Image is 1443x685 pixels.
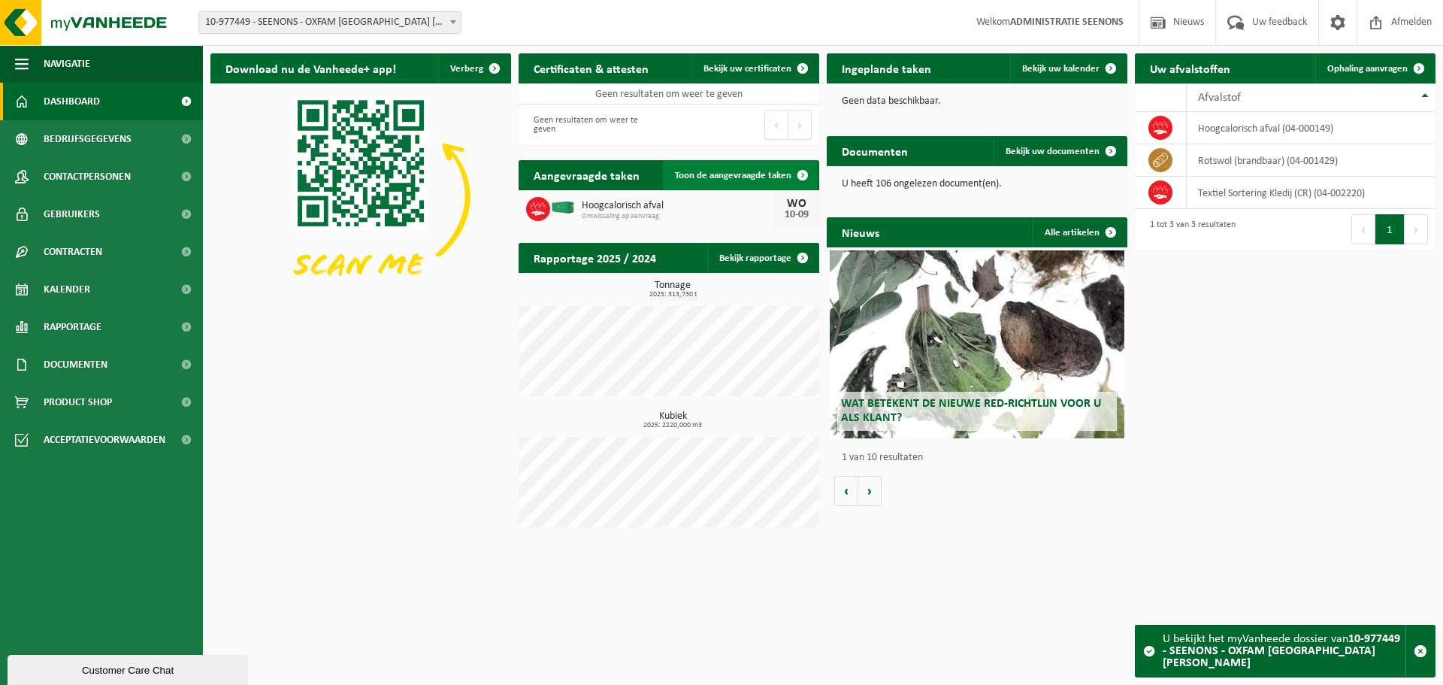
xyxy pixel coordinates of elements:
span: Navigatie [44,45,90,83]
span: Bekijk uw kalender [1022,64,1100,74]
strong: 10-977449 - SEENONS - OXFAM [GEOGRAPHIC_DATA] [PERSON_NAME] [1163,633,1400,669]
strong: ADMINISTRATIE SEENONS [1010,17,1124,28]
span: Gebruikers [44,195,100,233]
span: Documenten [44,346,107,383]
div: U bekijkt het myVanheede dossier van [1163,626,1405,677]
a: Bekijk uw kalender [1010,53,1126,83]
h3: Tonnage [526,280,819,299]
span: Contactpersonen [44,158,131,195]
img: HK-XC-40-GN-00 [550,201,576,214]
p: U heeft 106 ongelezen document(en). [842,179,1112,189]
p: 1 van 10 resultaten [842,453,1120,463]
td: rotswol (brandbaar) (04-001429) [1187,144,1435,177]
a: Bekijk uw documenten [994,136,1126,166]
a: Toon de aangevraagde taken [663,160,818,190]
span: Bekijk uw certificaten [703,64,791,74]
span: Bedrijfsgegevens [44,120,132,158]
h2: Uw afvalstoffen [1135,53,1245,83]
span: Acceptatievoorwaarden [44,421,165,459]
span: Wat betekent de nieuwe RED-richtlijn voor u als klant? [841,398,1101,424]
span: Ophaling aanvragen [1327,64,1408,74]
span: Rapportage [44,308,101,346]
a: Wat betekent de nieuwe RED-richtlijn voor u als klant? [830,250,1124,438]
button: Previous [1351,214,1375,244]
span: Afvalstof [1198,92,1241,104]
span: Kalender [44,271,90,308]
span: Toon de aangevraagde taken [675,171,791,180]
h2: Ingeplande taken [827,53,946,83]
span: 2025: 2220,000 m3 [526,422,819,429]
span: Contracten [44,233,102,271]
a: Ophaling aanvragen [1315,53,1434,83]
button: 1 [1375,214,1405,244]
div: 10-09 [782,210,812,220]
span: Dashboard [44,83,100,120]
a: Bekijk rapportage [707,243,818,273]
h3: Kubiek [526,411,819,429]
h2: Rapportage 2025 / 2024 [519,243,671,272]
td: Geen resultaten om weer te geven [519,83,819,105]
span: 2025: 313,730 t [526,291,819,299]
h2: Download nu de Vanheede+ app! [210,53,411,83]
button: Vorige [834,476,858,506]
h2: Documenten [827,136,923,165]
button: Verberg [438,53,510,83]
span: 10-977449 - SEENONS - OXFAM YUNUS CENTER HAREN - HAREN [199,12,461,33]
img: Download de VHEPlus App [210,83,511,309]
td: Textiel Sortering Kledij (CR) (04-002220) [1187,177,1435,209]
a: Bekijk uw certificaten [691,53,818,83]
span: 10-977449 - SEENONS - OXFAM YUNUS CENTER HAREN - HAREN [198,11,461,34]
span: Bekijk uw documenten [1006,147,1100,156]
button: Previous [764,110,788,140]
div: WO [782,198,812,210]
iframe: chat widget [8,652,251,685]
a: Alle artikelen [1033,217,1126,247]
p: Geen data beschikbaar. [842,96,1112,107]
span: Omwisseling op aanvraag [582,212,774,221]
button: Next [788,110,812,140]
div: Geen resultaten om weer te geven [526,108,661,141]
div: 1 tot 3 van 3 resultaten [1142,213,1236,246]
button: Volgende [858,476,882,506]
h2: Certificaten & attesten [519,53,664,83]
td: hoogcalorisch afval (04-000149) [1187,112,1435,144]
button: Next [1405,214,1428,244]
h2: Nieuws [827,217,894,247]
span: Hoogcalorisch afval [582,200,774,212]
span: Product Shop [44,383,112,421]
h2: Aangevraagde taken [519,160,655,189]
span: Verberg [450,64,483,74]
